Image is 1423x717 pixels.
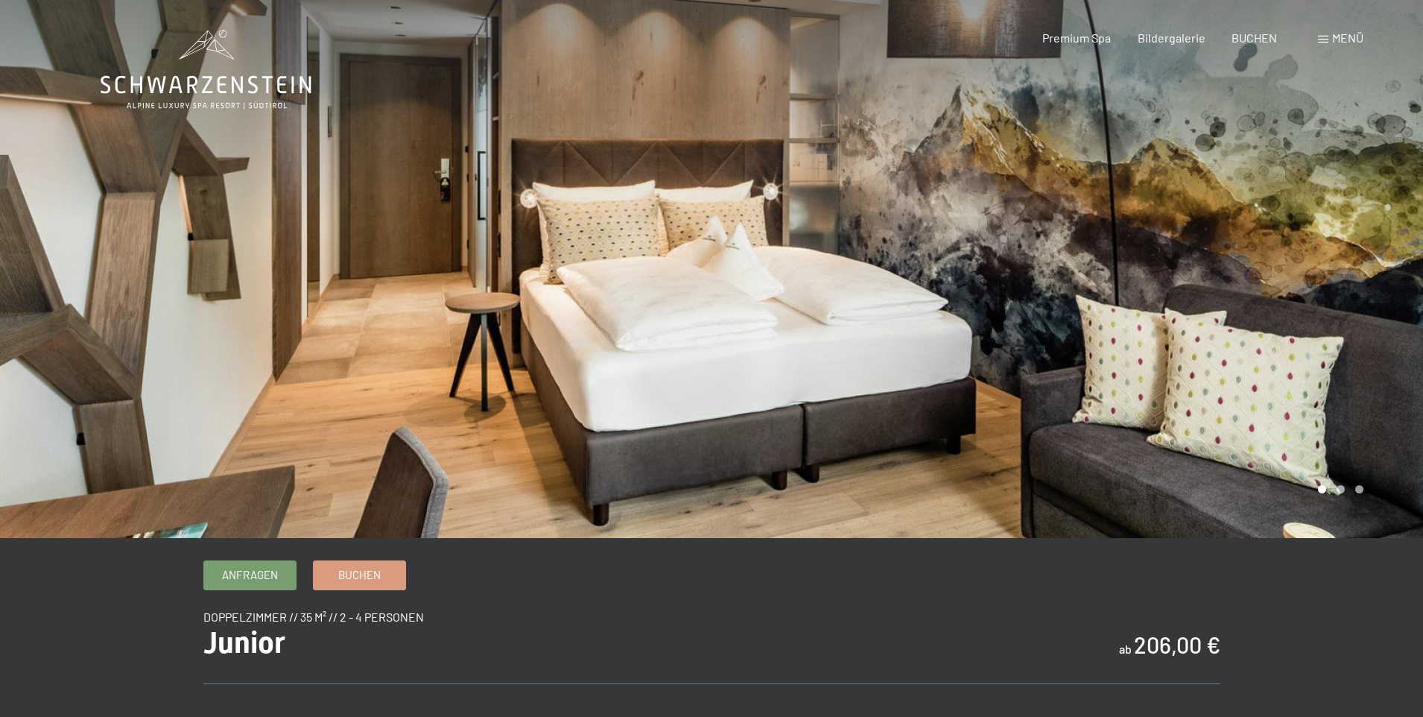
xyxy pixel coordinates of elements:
[203,610,424,624] span: Doppelzimmer // 35 m² // 2 - 4 Personen
[222,567,278,583] span: Anfragen
[204,561,296,590] a: Anfragen
[203,625,285,660] span: Junior
[1138,31,1205,45] a: Bildergalerie
[1232,31,1277,45] a: BUCHEN
[1042,31,1111,45] a: Premium Spa
[1119,642,1132,656] span: ab
[338,567,381,583] span: Buchen
[314,561,405,590] a: Buchen
[1332,31,1363,45] span: Menü
[1134,631,1220,658] b: 206,00 €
